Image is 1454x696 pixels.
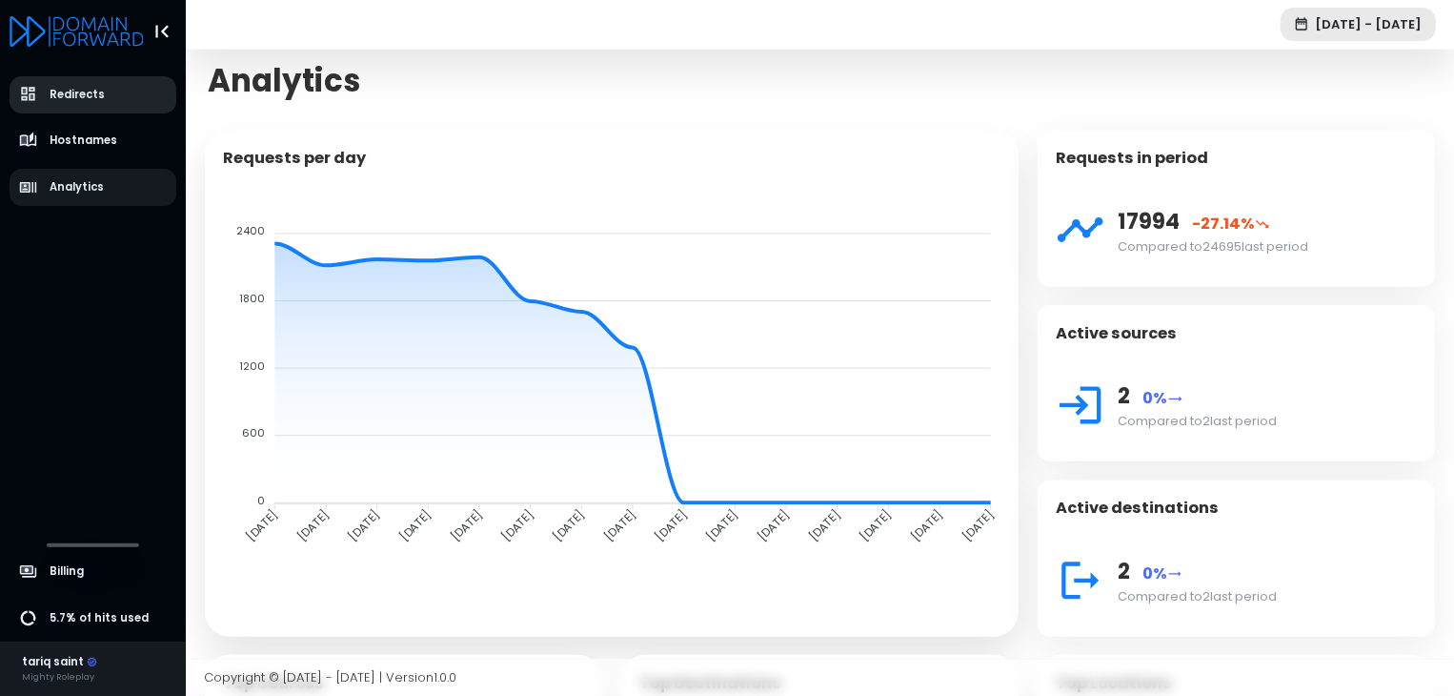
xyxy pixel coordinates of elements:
[1142,563,1182,584] span: 0%
[806,505,844,543] tspan: [DATE]
[10,122,177,159] a: Hostnames
[959,505,998,543] tspan: [DATE]
[239,358,265,373] tspan: 1200
[10,17,144,43] a: Logo
[50,87,105,103] span: Redirects
[294,505,333,543] tspan: [DATE]
[50,133,117,149] span: Hostnames
[50,610,149,626] span: 5.7% of hits used
[10,76,177,113] a: Redirects
[755,505,793,543] tspan: [DATE]
[239,291,265,306] tspan: 1800
[22,654,98,671] div: tariq saint
[1056,324,1177,343] h4: Active sources
[10,600,177,637] a: 5.7% of hits used
[1192,213,1270,235] span: -27.14%
[550,505,588,543] tspan: [DATE]
[1056,149,1208,168] h4: Requests in period
[857,505,895,543] tspan: [DATE]
[601,505,639,543] tspan: [DATE]
[1281,8,1436,41] button: [DATE] - [DATE]
[345,505,383,543] tspan: [DATE]
[1118,555,1417,587] div: 2
[1118,587,1417,606] div: Compared to 2 last period
[257,492,265,507] tspan: 0
[243,505,281,543] tspan: [DATE]
[1118,205,1417,237] div: 17994
[448,505,486,543] tspan: [DATE]
[236,223,265,238] tspan: 2400
[205,668,457,686] span: Copyright © [DATE] - [DATE] | Version 1.0.0
[50,563,84,580] span: Billing
[10,169,177,206] a: Analytics
[10,553,177,590] a: Billing
[908,505,946,543] tspan: [DATE]
[144,13,180,50] button: Toggle Aside
[1118,412,1417,431] div: Compared to 2 last period
[1118,379,1417,412] div: 2
[50,179,104,195] span: Analytics
[223,149,366,168] h5: Requests per day
[22,670,98,684] div: Mighty Roleplay
[396,505,434,543] tspan: [DATE]
[498,505,536,543] tspan: [DATE]
[1056,499,1219,518] h4: Active destinations
[1142,387,1182,409] span: 0%
[652,505,690,543] tspan: [DATE]
[703,505,741,543] tspan: [DATE]
[242,425,265,440] tspan: 600
[1118,237,1417,256] div: Compared to 24695 last period
[208,62,360,99] span: Analytics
